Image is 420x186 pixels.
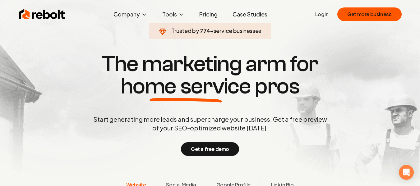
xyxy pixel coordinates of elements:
[315,11,329,18] a: Login
[228,8,272,20] a: Case Studies
[171,27,199,34] span: Trusted by
[121,75,251,98] span: home service
[194,8,223,20] a: Pricing
[214,27,261,34] span: service businesses
[108,8,152,20] button: Company
[399,165,414,180] div: Open Intercom Messenger
[337,7,401,21] button: Get more business
[200,26,210,35] span: 774
[19,8,65,20] img: Rebolt Logo
[181,142,239,156] button: Get a free demo
[210,27,214,34] span: +
[157,8,189,20] button: Tools
[61,53,359,98] h1: The marketing arm for pros
[92,115,328,132] p: Start generating more leads and supercharge your business. Get a free preview of your SEO-optimiz...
